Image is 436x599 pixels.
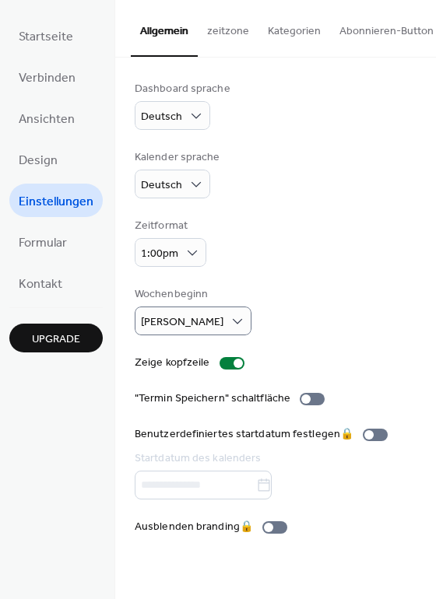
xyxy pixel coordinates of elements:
span: Deutsch [141,107,182,128]
a: Verbinden [9,60,85,93]
a: Einstellungen [9,184,103,217]
span: Design [19,149,58,173]
div: Dashboard sprache [135,81,230,97]
span: Formular [19,231,67,255]
span: Verbinden [19,66,76,90]
span: Ansichten [19,107,75,131]
div: Wochenbeginn [135,286,248,303]
button: Upgrade [9,324,103,352]
a: Startseite [9,19,83,52]
span: Einstellungen [19,190,93,214]
span: 1:00pm [141,243,178,264]
a: Kontakt [9,266,72,299]
span: Upgrade [32,331,80,348]
a: Design [9,142,67,176]
div: Kalender sprache [135,149,220,166]
span: Startseite [19,25,73,49]
a: Formular [9,225,76,258]
span: Kontakt [19,272,62,296]
a: Ansichten [9,101,84,135]
div: Zeitformat [135,218,203,234]
span: [PERSON_NAME] [141,312,223,333]
div: Zeige kopfzeile [135,355,210,371]
span: Deutsch [141,175,182,196]
div: "Termin Speichern" schaltfläche [135,391,290,407]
